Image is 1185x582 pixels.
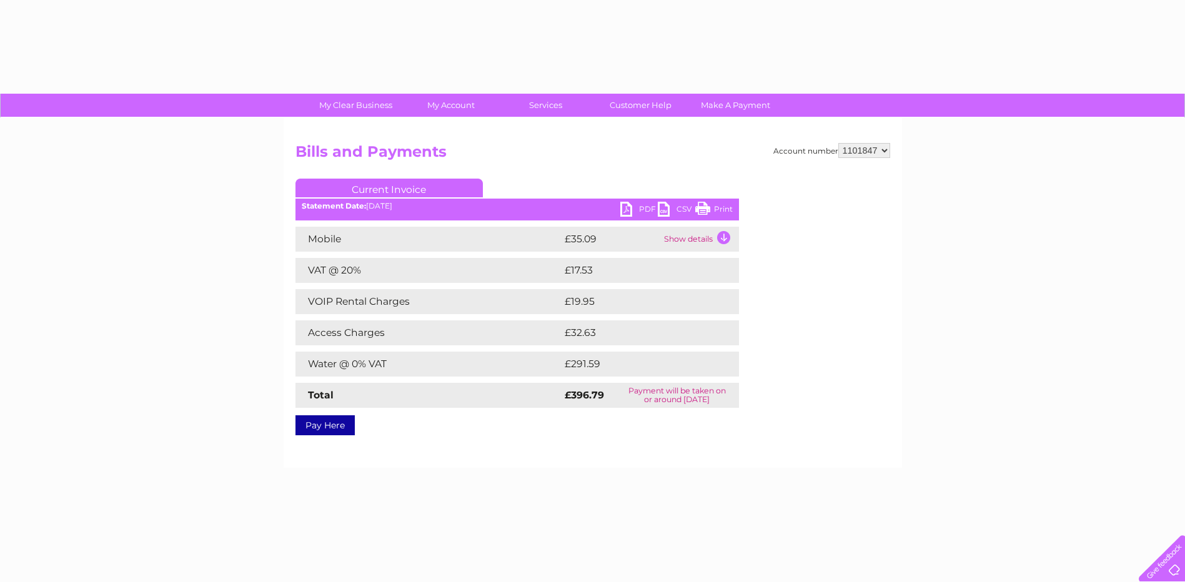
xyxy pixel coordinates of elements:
[562,258,711,283] td: £17.53
[562,289,713,314] td: £19.95
[295,258,562,283] td: VAT @ 20%
[661,227,739,252] td: Show details
[295,202,739,210] div: [DATE]
[304,94,407,117] a: My Clear Business
[773,143,890,158] div: Account number
[302,201,366,210] b: Statement Date:
[562,352,716,377] td: £291.59
[494,94,597,117] a: Services
[295,227,562,252] td: Mobile
[295,179,483,197] a: Current Invoice
[695,202,733,220] a: Print
[684,94,787,117] a: Make A Payment
[562,320,713,345] td: £32.63
[565,389,604,401] strong: £396.79
[620,202,658,220] a: PDF
[399,94,502,117] a: My Account
[295,143,890,167] h2: Bills and Payments
[589,94,692,117] a: Customer Help
[295,320,562,345] td: Access Charges
[295,352,562,377] td: Water @ 0% VAT
[308,389,334,401] strong: Total
[658,202,695,220] a: CSV
[562,227,661,252] td: £35.09
[615,383,738,408] td: Payment will be taken on or around [DATE]
[295,289,562,314] td: VOIP Rental Charges
[295,415,355,435] a: Pay Here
